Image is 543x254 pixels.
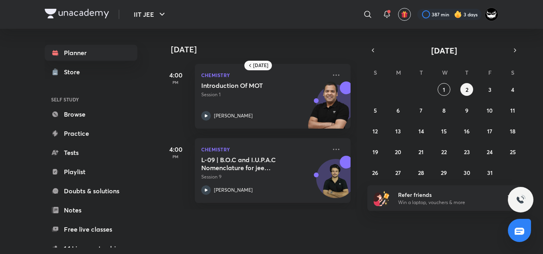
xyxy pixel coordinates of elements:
abbr: October 26, 2025 [372,169,378,177]
abbr: October 21, 2025 [418,148,424,156]
button: October 22, 2025 [438,145,450,158]
button: October 30, 2025 [460,166,473,179]
h5: 4:00 [160,70,192,80]
p: [PERSON_NAME] [214,187,253,194]
a: Planner [45,45,137,61]
img: unacademy [307,81,351,137]
button: IIT JEE [129,6,172,22]
abbr: October 8, 2025 [442,107,446,114]
abbr: Thursday [465,69,468,76]
button: October 11, 2025 [506,104,519,117]
abbr: October 10, 2025 [487,107,493,114]
abbr: October 15, 2025 [441,127,447,135]
img: avatar [401,11,408,18]
a: Tests [45,145,137,161]
a: Practice [45,125,137,141]
abbr: October 19, 2025 [373,148,378,156]
span: [DATE] [431,45,457,56]
h6: [DATE] [253,62,268,69]
abbr: Tuesday [420,69,423,76]
h5: 4:00 [160,145,192,154]
button: October 27, 2025 [392,166,404,179]
abbr: October 27, 2025 [395,169,401,177]
button: October 28, 2025 [415,166,428,179]
h4: [DATE] [171,45,359,54]
button: October 1, 2025 [438,83,450,96]
a: Playlist [45,164,137,180]
button: October 7, 2025 [415,104,428,117]
abbr: October 30, 2025 [464,169,470,177]
abbr: October 6, 2025 [396,107,400,114]
abbr: October 18, 2025 [510,127,515,135]
p: Chemistry [201,145,327,154]
abbr: October 2, 2025 [466,86,468,93]
a: Doubts & solutions [45,183,137,199]
a: Company Logo [45,9,109,20]
a: Notes [45,202,137,218]
h6: Refer friends [398,190,496,199]
h6: SELF STUDY [45,93,137,106]
abbr: Saturday [511,69,514,76]
img: streak [454,10,462,18]
p: Win a laptop, vouchers & more [398,199,496,206]
button: October 3, 2025 [484,83,496,96]
a: Store [45,64,137,80]
h5: L-09 | B.O.C and I.U.P.A.C Nomenclature for jee Advanced 2027 [201,156,301,172]
abbr: October 16, 2025 [464,127,470,135]
abbr: October 23, 2025 [464,148,470,156]
button: October 17, 2025 [484,125,496,137]
p: PM [160,154,192,159]
button: October 18, 2025 [506,125,519,137]
abbr: October 4, 2025 [511,86,514,93]
button: October 5, 2025 [369,104,382,117]
abbr: October 14, 2025 [418,127,424,135]
img: ttu [516,195,525,204]
a: Browse [45,106,137,122]
button: October 25, 2025 [506,145,519,158]
abbr: October 28, 2025 [418,169,424,177]
button: October 19, 2025 [369,145,382,158]
button: October 2, 2025 [460,83,473,96]
button: October 6, 2025 [392,104,404,117]
div: Store [64,67,85,77]
button: [DATE] [379,45,509,56]
img: Avatar [317,163,355,202]
abbr: October 12, 2025 [373,127,378,135]
abbr: October 11, 2025 [510,107,515,114]
p: PM [160,80,192,85]
abbr: October 7, 2025 [420,107,422,114]
abbr: Sunday [374,69,377,76]
p: Session 9 [201,173,327,181]
abbr: October 3, 2025 [488,86,491,93]
abbr: October 9, 2025 [465,107,468,114]
button: October 10, 2025 [484,104,496,117]
abbr: October 5, 2025 [374,107,377,114]
img: ARSH Khan [485,8,498,21]
abbr: October 24, 2025 [487,148,493,156]
abbr: October 13, 2025 [395,127,401,135]
p: Chemistry [201,70,327,80]
abbr: Monday [396,69,401,76]
button: October 4, 2025 [506,83,519,96]
abbr: October 29, 2025 [441,169,447,177]
button: October 29, 2025 [438,166,450,179]
button: October 23, 2025 [460,145,473,158]
button: October 8, 2025 [438,104,450,117]
abbr: October 17, 2025 [487,127,492,135]
a: Free live classes [45,221,137,237]
abbr: October 1, 2025 [443,86,445,93]
abbr: Wednesday [442,69,448,76]
button: October 12, 2025 [369,125,382,137]
abbr: Friday [488,69,491,76]
button: October 20, 2025 [392,145,404,158]
abbr: October 25, 2025 [510,148,516,156]
button: October 13, 2025 [392,125,404,137]
button: October 26, 2025 [369,166,382,179]
button: October 21, 2025 [415,145,428,158]
p: [PERSON_NAME] [214,112,253,119]
button: October 15, 2025 [438,125,450,137]
h5: Introduction Of MOT [201,81,301,89]
abbr: October 20, 2025 [395,148,401,156]
img: Company Logo [45,9,109,18]
button: October 24, 2025 [484,145,496,158]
